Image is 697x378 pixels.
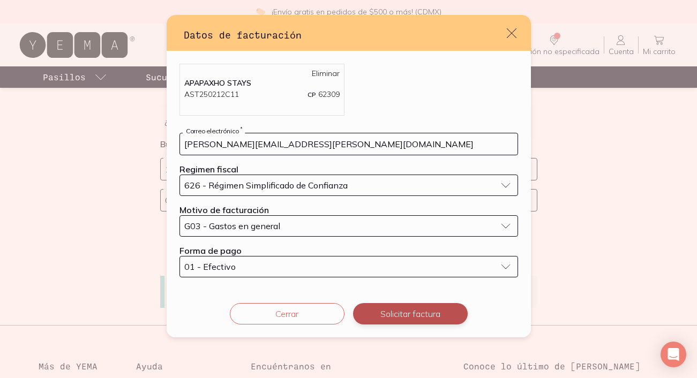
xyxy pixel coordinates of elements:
[179,256,518,277] button: 01 - Efectivo
[167,15,531,337] div: default
[179,245,242,256] label: Forma de pago
[308,90,316,99] span: CP
[661,342,686,367] div: Open Intercom Messenger
[312,69,340,78] a: Eliminar
[308,89,340,100] p: 62309
[184,78,340,88] p: APAPAXHO STAYS
[179,215,518,237] button: G03 - Gastos en general
[184,222,280,230] span: G03 - Gastos en general
[184,28,505,42] h3: Datos de facturación
[353,303,468,324] button: Solicitar factura
[183,126,245,134] label: Correo electrónico
[184,89,239,100] p: AST250212C11
[230,303,344,324] button: Cerrar
[179,175,518,196] button: 626 - Régimen Simplificado de Confianza
[184,262,236,271] span: 01 - Efectivo
[184,181,348,190] span: 626 - Régimen Simplificado de Confianza
[179,205,269,215] label: Motivo de facturación
[179,164,238,175] label: Regimen fiscal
